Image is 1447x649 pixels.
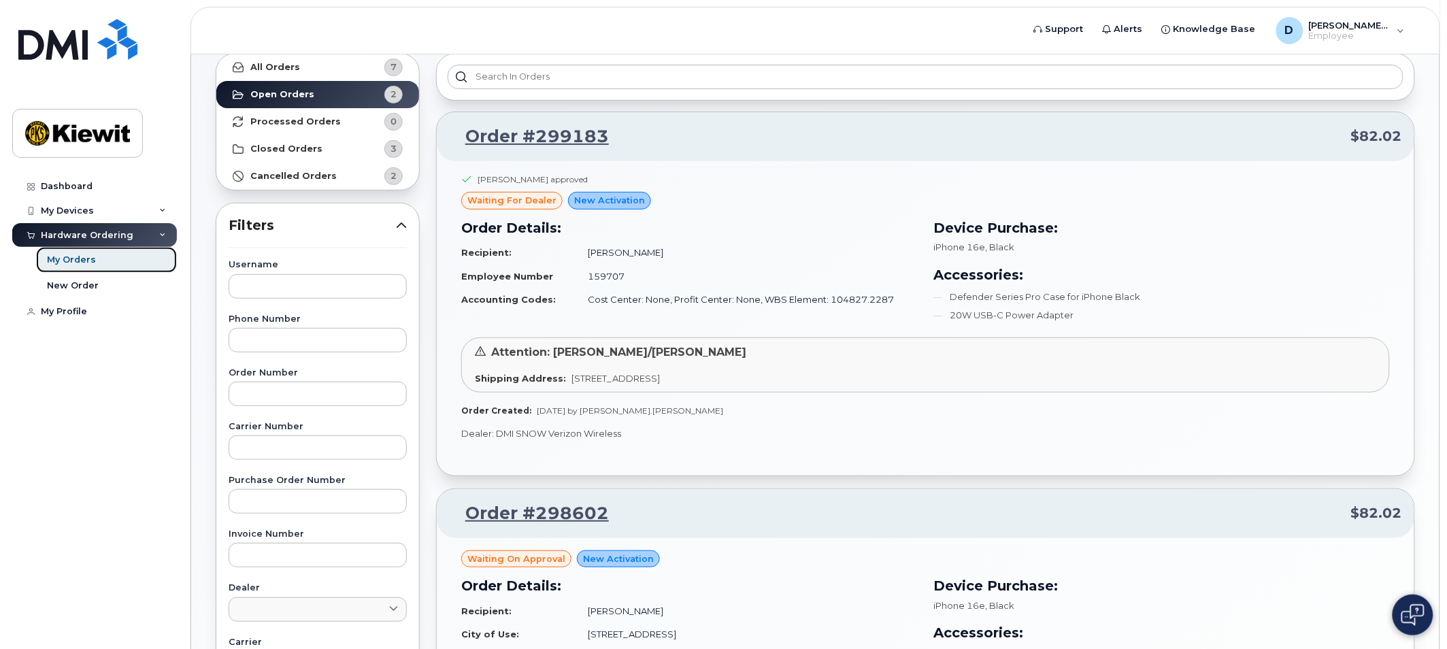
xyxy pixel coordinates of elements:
span: 2 [390,88,397,101]
div: Danny.Andrade [1267,17,1414,44]
span: Employee [1309,31,1391,41]
h3: Accessories: [934,622,1391,643]
span: New Activation [574,194,645,207]
a: Alerts [1093,16,1152,43]
span: 2 [390,169,397,182]
strong: Cancelled Orders [250,171,337,182]
td: Cost Center: None, Profit Center: None, WBS Element: 104827.2287 [576,288,917,312]
p: Dealer: DMI SNOW Verizon Wireless [461,427,1390,440]
label: Purchase Order Number [229,476,407,485]
span: , Black [986,242,1015,252]
label: Phone Number [229,315,407,324]
span: [PERSON_NAME].[PERSON_NAME] [1309,20,1391,31]
img: Open chat [1401,604,1425,626]
a: Open Orders2 [216,81,419,108]
span: , Black [986,600,1015,611]
strong: City of Use: [461,629,519,639]
h3: Order Details: [461,576,918,596]
span: iPhone 16e [934,242,986,252]
strong: Open Orders [250,89,314,100]
span: D [1285,22,1294,39]
span: waiting for dealer [467,194,556,207]
h3: Accessories: [934,265,1391,285]
label: Carrier Number [229,422,407,431]
label: Dealer [229,584,407,593]
strong: Accounting Codes: [461,294,556,305]
strong: Processed Orders [250,116,341,127]
strong: Recipient: [461,247,512,258]
span: Alerts [1114,22,1143,36]
td: [PERSON_NAME] [576,241,917,265]
strong: Employee Number [461,271,553,282]
a: Closed Orders3 [216,135,419,163]
span: New Activation [583,552,654,565]
a: Processed Orders0 [216,108,419,135]
a: Order #298602 [449,501,609,526]
label: Order Number [229,369,407,378]
span: [STREET_ADDRESS] [571,373,660,384]
span: 0 [390,115,397,128]
li: 20W USB-C Power Adapter [934,309,1391,322]
strong: Recipient: [461,605,512,616]
strong: Shipping Address: [475,373,566,384]
a: Support [1025,16,1093,43]
span: $82.02 [1351,127,1402,146]
span: Support [1046,22,1084,36]
h3: Device Purchase: [934,218,1391,238]
span: Attention: [PERSON_NAME]/[PERSON_NAME] [491,346,746,359]
strong: Closed Orders [250,144,322,154]
span: Knowledge Base [1174,22,1256,36]
a: Knowledge Base [1152,16,1265,43]
h3: Device Purchase: [934,576,1391,596]
h3: Order Details: [461,218,918,238]
td: [STREET_ADDRESS] [576,622,917,646]
a: All Orders7 [216,54,419,81]
a: Order #299183 [449,124,609,149]
td: [PERSON_NAME] [576,599,917,623]
label: Username [229,261,407,269]
span: $82.02 [1351,503,1402,523]
span: 7 [390,61,397,73]
span: Filters [229,216,396,235]
td: 159707 [576,265,917,288]
li: Defender Series Pro Case for iPhone Black [934,290,1391,303]
input: Search in orders [448,65,1403,89]
label: Carrier [229,638,407,647]
strong: All Orders [250,62,300,73]
span: iPhone 16e [934,600,986,611]
span: [DATE] by [PERSON_NAME].[PERSON_NAME] [537,405,723,416]
span: Waiting On Approval [467,552,565,565]
strong: Order Created: [461,405,531,416]
div: [PERSON_NAME] approved [478,173,588,185]
a: Cancelled Orders2 [216,163,419,190]
span: 3 [390,142,397,155]
label: Invoice Number [229,530,407,539]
